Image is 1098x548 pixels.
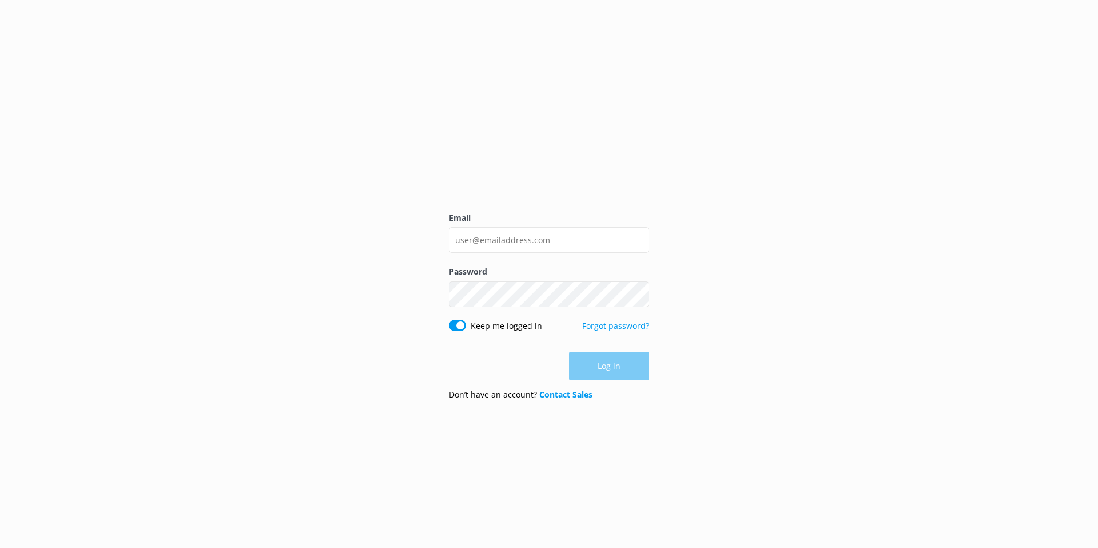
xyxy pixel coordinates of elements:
label: Email [449,212,649,224]
input: user@emailaddress.com [449,227,649,253]
p: Don’t have an account? [449,388,592,401]
label: Keep me logged in [471,320,542,332]
a: Forgot password? [582,320,649,331]
label: Password [449,265,649,278]
button: Show password [626,283,649,305]
a: Contact Sales [539,389,592,400]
